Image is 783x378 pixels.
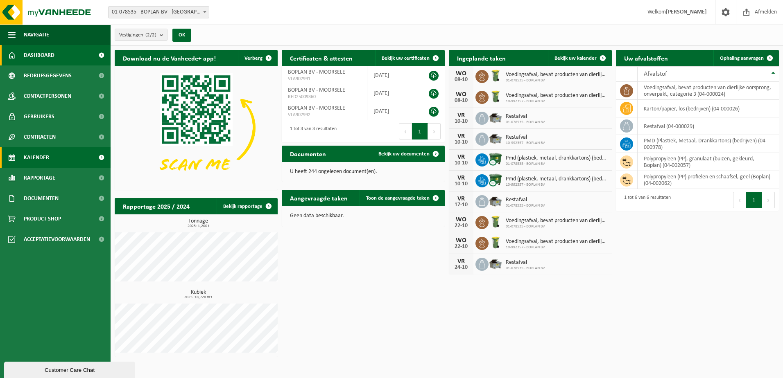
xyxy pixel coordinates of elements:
span: VLA902992 [288,112,361,118]
span: 01-078535 - BOPLAN BV - MOORSELE [108,6,209,18]
span: 01-078535 - BOPLAN BV - MOORSELE [109,7,209,18]
img: WB-1100-CU [489,173,502,187]
div: 10-10 [453,181,469,187]
div: WO [453,91,469,98]
span: Restafval [506,197,545,203]
a: Ophaling aanvragen [713,50,778,66]
div: 10-10 [453,139,469,145]
img: WB-0140-HPE-GN-50 [489,236,502,250]
span: Voedingsafval, bevat producten van dierlijke oorsprong, onverpakt, categorie 3 [506,92,608,99]
span: Restafval [506,113,545,120]
h2: Download nu de Vanheede+ app! [115,50,224,66]
a: Bekijk rapportage [217,198,277,214]
p: U heeft 244 ongelezen document(en). [290,169,437,175]
div: WO [453,70,469,77]
strong: [PERSON_NAME] [666,9,707,15]
p: Geen data beschikbaar. [290,213,437,219]
span: Vestigingen [119,29,156,41]
td: [DATE] [367,102,415,120]
span: 10-992357 - BOPLAN BV [506,245,608,250]
span: Acceptatievoorwaarden [24,229,90,250]
h2: Uw afvalstoffen [616,50,676,66]
span: Bekijk uw certificaten [382,56,430,61]
button: Next [762,192,775,208]
h2: Rapportage 2025 / 2024 [115,198,198,214]
span: 01-078535 - BOPLAN BV [506,120,545,125]
h3: Kubiek [119,290,278,299]
div: WO [453,237,469,244]
div: 08-10 [453,98,469,103]
div: 10-10 [453,160,469,166]
td: PMD (Plastiek, Metaal, Drankkartons) (bedrijven) (04-000978) [638,135,779,153]
div: 22-10 [453,244,469,250]
span: Contactpersonen [24,86,71,106]
span: Toon de aangevraagde taken [366,196,430,201]
a: Toon de aangevraagde taken [360,190,444,206]
span: Dashboard [24,45,54,65]
button: Previous [399,123,412,139]
img: WB-5000-GAL-GY-01 [489,256,502,270]
span: Verberg [244,56,263,61]
span: Voedingsafval, bevat producten van dierlijke oorsprong, onverpakt, categorie 3 [506,239,608,245]
span: 2025: 18,720 m3 [119,295,278,299]
td: karton/papier, los (bedrijven) (04-000026) [638,100,779,117]
h2: Documenten [282,146,334,162]
img: WB-0140-HPE-GN-50 [489,69,502,83]
div: 08-10 [453,77,469,83]
span: Restafval [506,134,545,141]
td: voedingsafval, bevat producten van dierlijke oorsprong, onverpakt, categorie 3 (04-000024) [638,82,779,100]
span: RED25009360 [288,94,361,100]
span: 01-078535 - BOPLAN BV [506,162,608,166]
span: Navigatie [24,25,49,45]
div: 22-10 [453,223,469,229]
div: VR [453,175,469,181]
span: BOPLAN BV - MOORSELE [288,87,345,93]
button: 1 [412,123,428,139]
span: Contracten [24,127,56,147]
span: 01-078535 - BOPLAN BV [506,224,608,229]
button: OK [172,29,191,42]
img: WB-0140-HPE-GN-50 [489,90,502,103]
td: polypropyleen (PP) profielen en schaafsel, geel (Boplan) (04-002062) [638,171,779,189]
span: Afvalstof [644,71,667,77]
img: WB-5000-GAL-GY-01 [489,194,502,208]
div: VR [453,133,469,139]
img: Download de VHEPlus App [115,66,278,189]
td: restafval (04-000029) [638,117,779,135]
td: polypropyleen (PP), granulaat (buizen, gekleurd, Boplan) (04-002057) [638,153,779,171]
span: 10-992357 - BOPLAN BV [506,99,608,104]
td: [DATE] [367,84,415,102]
iframe: chat widget [4,360,137,378]
td: [DATE] [367,66,415,84]
span: Documenten [24,188,59,209]
a: Bekijk uw certificaten [375,50,444,66]
count: (2/2) [145,32,156,38]
span: 01-078535 - BOPLAN BV [506,78,608,83]
span: 2025: 1,200 t [119,224,278,228]
span: Pmd (plastiek, metaal, drankkartons) (bedrijven) [506,155,608,162]
button: 1 [746,192,762,208]
span: 01-078535 - BOPLAN BV [506,266,545,271]
span: BOPLAN BV - MOORSELE [288,105,345,111]
a: Bekijk uw documenten [372,146,444,162]
div: VR [453,196,469,202]
span: Bekijk uw documenten [378,151,430,157]
span: Ophaling aanvragen [720,56,764,61]
div: 10-10 [453,119,469,124]
span: Voedingsafval, bevat producten van dierlijke oorsprong, onverpakt, categorie 3 [506,72,608,78]
div: 1 tot 6 van 6 resultaten [620,191,671,209]
div: VR [453,112,469,119]
button: Verberg [238,50,277,66]
div: WO [453,216,469,223]
h2: Ingeplande taken [449,50,514,66]
a: Bekijk uw kalender [548,50,611,66]
span: BOPLAN BV - MOORSELE [288,69,345,75]
div: VR [453,258,469,265]
img: WB-1100-CU [489,152,502,166]
img: WB-0140-HPE-GN-50 [489,215,502,229]
span: Product Shop [24,209,61,229]
span: Restafval [506,259,545,266]
h2: Aangevraagde taken [282,190,356,206]
span: Pmd (plastiek, metaal, drankkartons) (bedrijven) [506,176,608,182]
img: WB-5000-GAL-GY-01 [489,110,502,124]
